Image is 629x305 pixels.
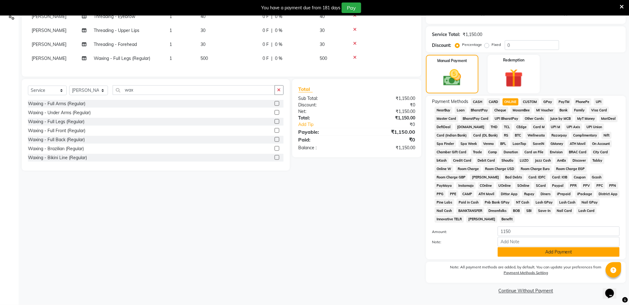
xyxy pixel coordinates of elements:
[487,98,500,105] span: CARD
[169,42,172,47] span: 1
[470,174,501,181] span: [PERSON_NAME]
[461,191,474,198] span: CAMP
[503,57,524,63] label: Redemption
[483,165,517,173] span: Room Charge USD
[294,108,357,115] div: Net:
[519,165,552,173] span: Room Charge Euro
[568,140,588,147] span: ATH Movil
[200,56,208,61] span: 500
[500,157,515,164] span: Shoutlo
[169,14,172,19] span: 1
[94,42,137,47] span: Threading - Forehead
[515,182,532,189] span: SOnline
[487,149,500,156] span: Comp
[502,123,512,131] span: TCL
[28,155,87,161] div: Waxing - Bikini Line (Regular)
[169,56,172,61] span: 1
[263,27,269,34] span: 0 F
[581,182,592,189] span: PPV
[471,98,484,105] span: CASH
[572,132,600,139] span: Complimentary
[299,86,313,92] span: Total
[534,182,548,189] span: SCard
[457,199,481,206] span: Paid in Cash
[585,123,604,131] span: UPI Union
[580,199,600,206] span: Nail GPay
[523,115,546,122] span: Other Cards
[471,149,484,156] span: Trade
[524,207,534,214] span: SBI
[493,115,521,122] span: UPI BharatPay
[541,98,554,105] span: GPay
[294,121,367,128] a: Add Tip
[504,174,524,181] span: Bad Debts
[435,199,454,206] span: Pine Labs
[603,280,623,299] iframe: chat widget
[471,132,500,139] span: Card (DL Bank)
[432,31,461,38] div: Service Total:
[435,191,446,198] span: PPG
[548,149,565,156] span: Envision
[294,102,357,108] div: Discount:
[320,28,325,33] span: 30
[558,107,570,114] span: Bank
[94,14,135,19] span: Threading - Eyebrow
[597,191,620,198] span: District App
[435,157,449,164] span: bKash
[357,95,420,102] div: ₹1,150.00
[294,136,357,143] div: Paid:
[275,55,282,62] span: 0 %
[531,123,547,131] span: Card M
[456,182,476,189] span: Instamojo
[591,157,604,164] span: Tabby
[590,174,604,181] span: Gcash
[261,5,340,11] div: You have a payment due from 181 days
[567,149,589,156] span: BRAC Card
[428,229,493,235] label: Amount:
[608,182,618,189] span: PPN
[455,107,467,114] span: Loan
[534,199,555,206] span: Lash GPay
[589,107,609,114] span: Visa Card
[456,207,484,214] span: BANKTANSFER
[427,288,625,294] a: Continue Without Payment
[28,110,91,116] div: Waxing - Under Arms (Regular)
[320,42,325,47] span: 30
[594,98,604,105] span: UPI
[294,128,357,136] div: Payable:
[499,191,520,198] span: Dittor App
[435,123,453,131] span: DefiDeal
[503,98,519,105] span: ONLINE
[263,13,269,20] span: 0 F
[548,115,573,122] span: Juice by MCB
[435,115,458,122] span: Master Card
[555,157,568,164] span: AmEx
[435,182,454,189] span: PayMaya
[437,58,467,64] label: Manual Payment
[533,157,553,164] span: Jazz Cash
[565,123,582,131] span: UPI Axis
[435,107,452,114] span: NearBuy
[435,149,469,156] span: Chamber Gift Card
[572,174,588,181] span: Coupon
[496,182,513,189] span: UOnline
[568,182,579,189] span: PPR
[275,27,282,34] span: 0 %
[514,199,531,206] span: NT Cash
[432,42,452,49] div: Discount:
[113,85,275,95] input: Search or Scan
[549,123,563,131] span: UPI M
[271,55,272,62] span: |
[478,182,494,189] span: COnline
[32,42,66,47] span: [PERSON_NAME]
[526,132,547,139] span: Wellnessta
[432,264,620,278] label: Note: All payment methods are added, by default. You can update your preferences from
[600,115,618,122] span: MariDeal
[514,123,529,131] span: CEdge
[94,28,139,33] span: Threading - Upper Lips
[555,191,573,198] span: iPrepaid
[549,140,566,147] span: GMoney
[550,182,566,189] span: Paypal
[522,191,537,198] span: Rupay
[169,28,172,33] span: 1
